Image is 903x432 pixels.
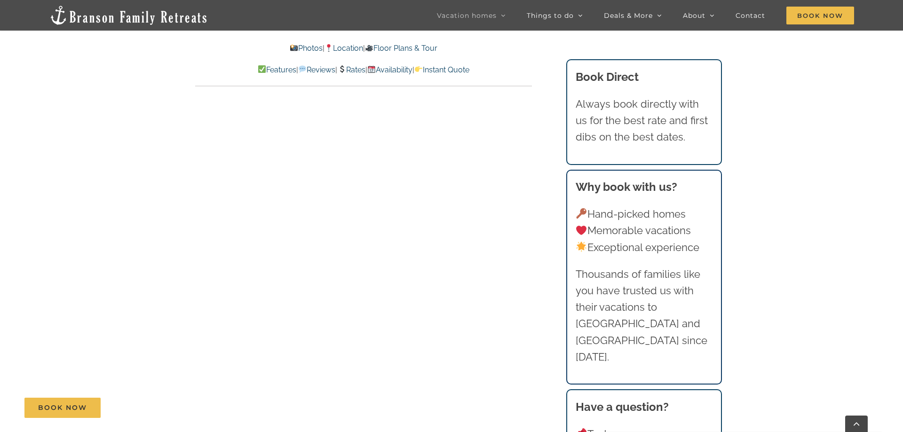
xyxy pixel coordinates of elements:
[49,5,208,26] img: Branson Family Retreats Logo
[576,266,713,365] p: Thousands of families like you have trusted us with their vacations to [GEOGRAPHIC_DATA] and [GEO...
[38,404,87,412] span: Book Now
[258,65,296,74] a: Features
[736,12,765,19] span: Contact
[24,398,101,418] a: Book Now
[527,12,574,19] span: Things to do
[683,12,705,19] span: About
[437,12,497,19] span: Vacation homes
[576,69,713,86] h3: Book Direct
[576,242,586,252] img: 🌟
[604,12,653,19] span: Deals & More
[576,208,586,219] img: 🔑
[337,65,365,74] a: Rates
[414,65,469,74] a: Instant Quote
[576,179,713,196] h3: Why book with us?
[576,225,586,236] img: ❤️
[298,65,335,74] a: Reviews
[367,65,412,74] a: Availability
[786,7,854,24] span: Book Now
[576,206,713,256] p: Hand-picked homes Memorable vacations Exceptional experience
[576,96,713,146] p: Always book directly with us for the best rate and first dibs on the best dates.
